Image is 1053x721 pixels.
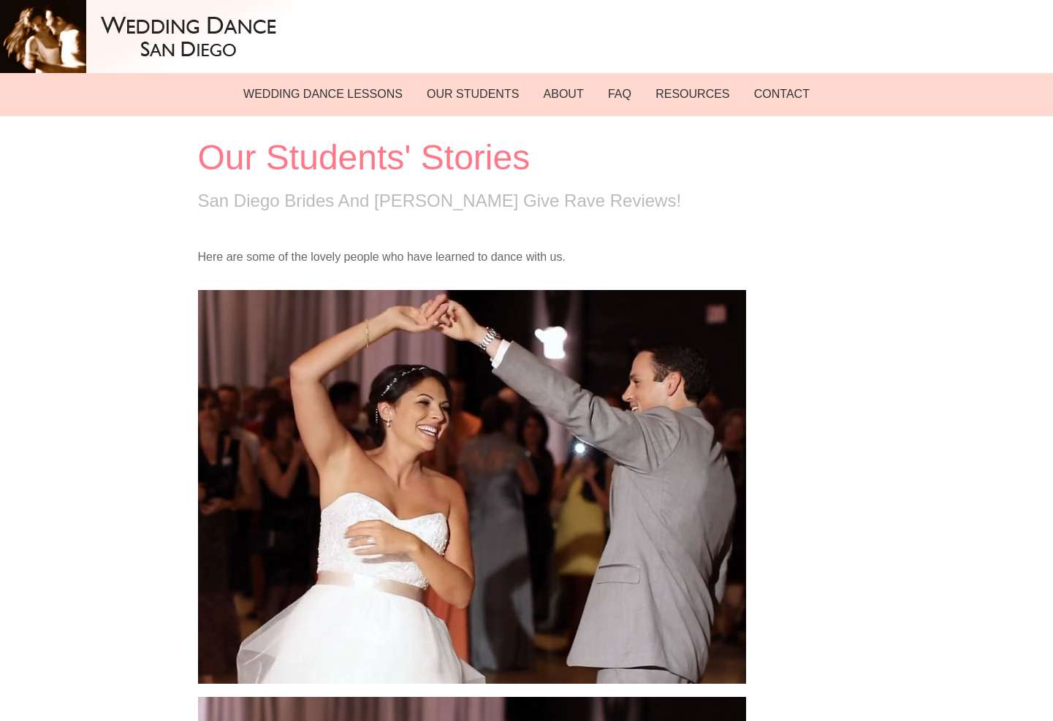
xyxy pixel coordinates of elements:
[198,251,856,264] p: Here are some of the lovely people who have learned to dance with us.
[533,77,594,111] a: ABOUT
[645,77,740,111] a: RESOURCES
[598,77,642,111] a: FAQ
[198,191,856,211] h2: San Diego Brides And [PERSON_NAME] Give Rave Reviews!
[743,77,820,111] a: CONTACT
[198,290,746,684] img: Gina and Craig twirl in their wedding dance
[233,77,414,111] a: WEDDING DANCE LESSONS
[417,77,530,111] a: OUR STUDENTS
[198,137,856,178] h1: Our Students' Stories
